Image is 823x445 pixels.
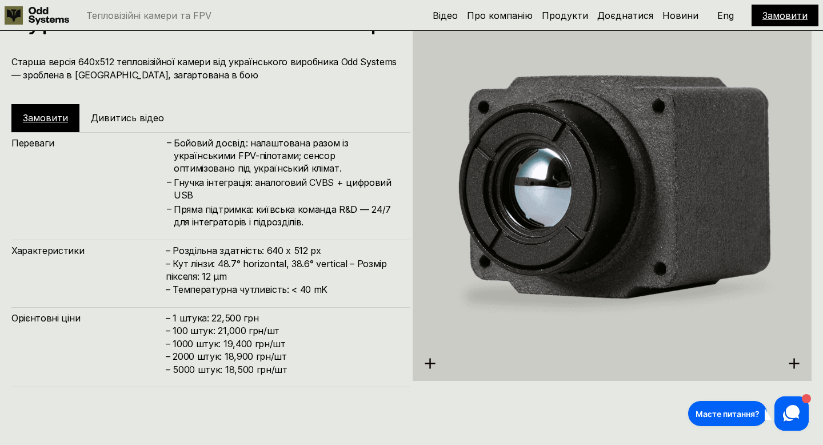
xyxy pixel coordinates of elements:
[174,137,399,175] h4: Бойовий досвід: налаштована разом із українськими FPV-пілотами; сенсор оптимізовано під українськ...
[762,10,808,21] a: Замовити
[11,137,166,149] h4: Переваги
[167,136,171,148] h4: –
[23,112,68,124] a: Замовити
[174,176,399,202] h4: Гнучка інтеграція: аналоговий CVBS + цифровий USB
[86,11,211,20] p: Тепловізійні камери та FPV
[11,244,166,257] h4: Характеристики
[11,312,166,324] h4: Орієнтовні ціни
[91,112,164,124] h5: Дивитись відео
[167,176,171,188] h4: –
[542,10,588,21] a: Продукти
[167,202,171,214] h4: –
[11,55,399,81] h4: Старша версія 640х512 тепловізійної камери від українського виробника Odd Systems — зроблена в [G...
[467,10,533,21] a: Про компанію
[662,10,698,21] a: Новини
[11,7,399,33] h1: Курбас-640ᵅ – наш тепловізор
[174,203,399,229] h4: Пряма підтримка: київська команда R&D — 24/7 для інтеграторів і підрозділів.
[433,10,458,21] a: Відео
[597,10,653,21] a: Доєднатися
[166,244,399,296] h4: – Роздільна здатність: 640 x 512 px – Кут лінзи: 48.7° horizontal, 38.6° vertical – Розмір піксел...
[685,394,812,434] iframe: HelpCrunch
[717,11,734,20] p: Eng
[166,312,399,376] h4: – 1 штука: 22,500 грн – 100 штук: 21,000 грн/шт – ⁠1000 штук: 19,400 грн/шт – ⁠⁠2000 штук: 18,900...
